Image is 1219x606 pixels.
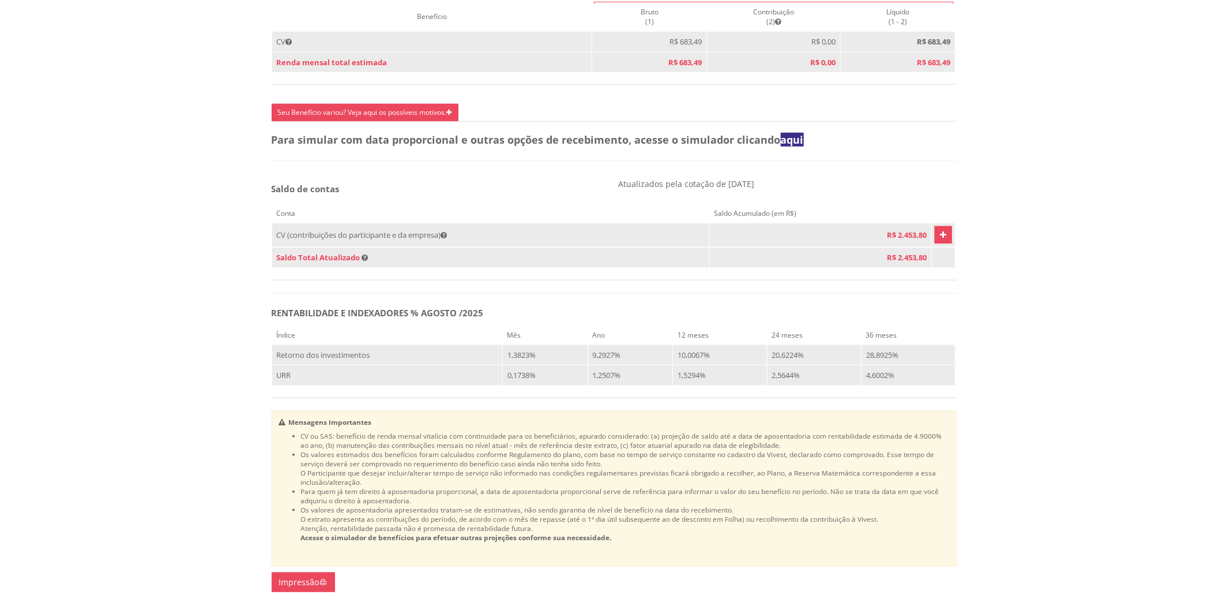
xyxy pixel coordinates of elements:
p: Atualizados pela cotação de [DATE] [618,178,957,189]
td: 1,5294% [673,365,767,386]
span: R$ 0,00 [810,57,836,68]
th: Índice [272,326,502,345]
strong: Acesse o simulador de benefícios para efetuar outras projeções conforme sua necessidade. [301,533,612,542]
span: R$ 683,49 [669,57,702,68]
td: Renda mensal total estimada [272,52,592,73]
span: R$ 2.453,80 [887,230,927,240]
th: Bruto (1) [592,2,707,32]
td: 9,2927% [588,345,673,365]
span: CV (contribuições do participante e da empresa) [277,230,447,240]
a: aqui [781,133,804,147]
th: 24 meses [767,326,861,345]
b: Mensagens Importantes [288,417,371,427]
th: 12 meses [673,326,767,345]
td: 10,0067% [673,345,767,365]
th: Benefício [272,2,592,32]
h5: Saldo de contas [272,184,610,194]
span: CV [277,36,292,47]
td: 1,2507% [588,365,673,386]
th: Líquido (1 - 2) [840,2,955,32]
th: Ano [588,326,673,345]
a: Impressão [272,573,335,592]
span: R$ 683,49 [670,36,702,47]
th: Conta [272,204,709,223]
td: 4,6002% [861,365,955,386]
li: Para quem já tem direito à aposentadoria proporcional, a data de aposentadoria proporcional serve... [301,487,950,505]
td: 28,8925% [861,345,955,365]
span: R$ 2.453,80 [887,252,927,263]
th: Mês [502,326,588,345]
h5: RENTABILIDADE E INDEXADORES % AGOSTO /2025 [272,308,957,318]
li: CV ou SAS: benefício de renda mensal vitalícia com continuidade para os beneficiários, apurado co... [301,431,950,450]
td: Retorno dos investimentos [272,345,502,365]
td: 20,6224% [767,345,861,365]
b: R$ 683,49 [917,57,950,68]
a: Seu Benefício variou? Veja aqui os possíveis motivos. [272,104,458,121]
h4: Para simular com data proporcional e outras opções de recebimento, acesse o simulador clicando [272,134,957,146]
span: Contribuição (2) [753,7,794,27]
td: 1,3823% [502,345,588,365]
b: R$ 683,49 [917,36,950,47]
th: Saldo Acumulado (em R$) [709,204,932,223]
td: URR [272,365,502,386]
span: Saldo Total Atualizado [277,252,360,263]
td: 2,5644% [767,365,861,386]
td: 0,1738% [502,365,588,386]
li: Os valores de aposentadoria apresentados tratam-se de estimativas, não sendo garantia de nível de... [301,505,950,560]
th: 36 meses [861,326,955,345]
li: Os valores estimados dos benefícios foram calculados conforme Regulamento do plano, com base no t... [301,450,950,487]
span: R$ 0,00 [811,36,836,47]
